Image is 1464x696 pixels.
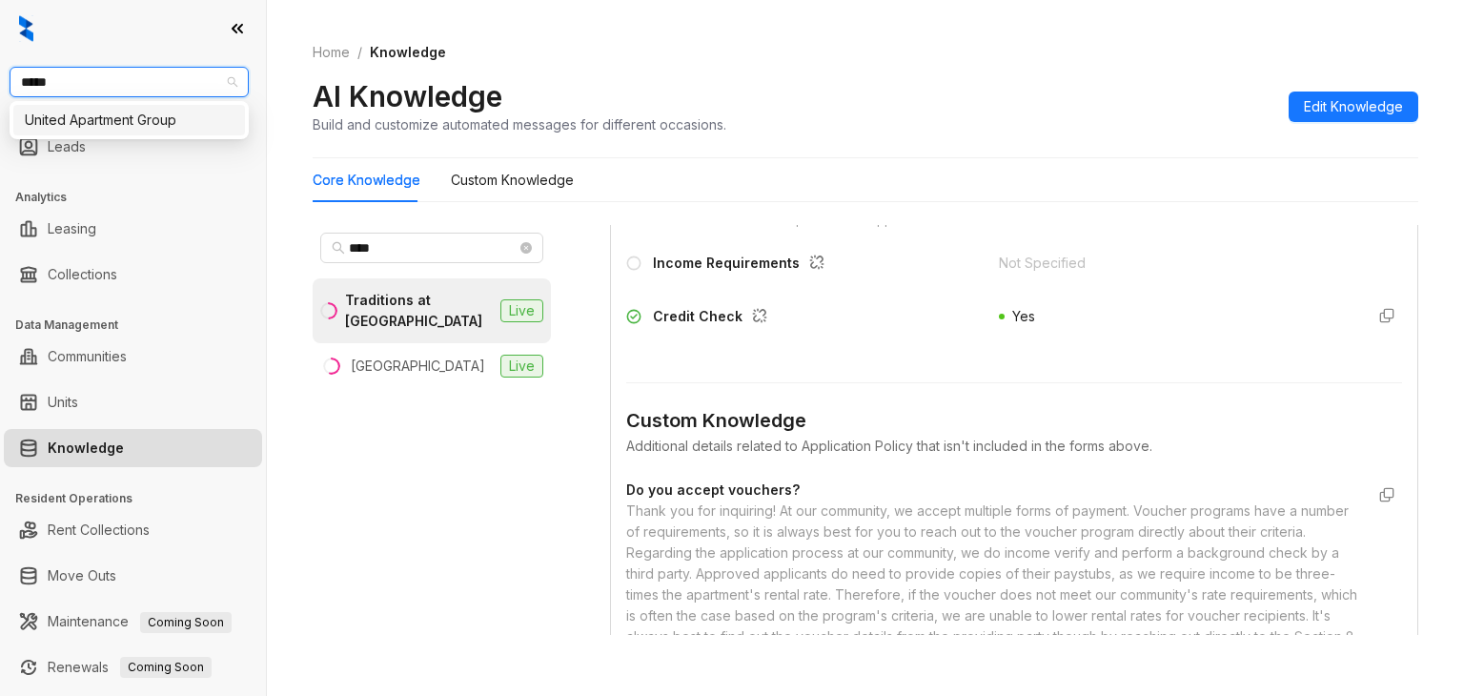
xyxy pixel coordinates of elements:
[15,317,266,334] h3: Data Management
[626,406,1402,436] div: Custom Knowledge
[140,612,232,633] span: Coming Soon
[332,241,345,255] span: search
[13,105,245,135] div: United Apartment Group
[626,481,800,498] strong: Do you accept vouchers?
[451,170,574,191] div: Custom Knowledge
[1289,92,1418,122] button: Edit Knowledge
[345,290,493,332] div: Traditions at [GEOGRAPHIC_DATA]
[500,355,543,378] span: Live
[1012,308,1035,324] span: Yes
[15,490,266,507] h3: Resident Operations
[653,253,832,277] div: Income Requirements
[626,436,1402,457] div: Additional details related to Application Policy that isn't included in the forms above.
[653,306,775,331] div: Credit Check
[48,128,86,166] a: Leads
[48,429,124,467] a: Knowledge
[25,110,234,131] div: United Apartment Group
[19,15,33,42] img: logo
[48,557,116,595] a: Move Outs
[48,511,150,549] a: Rent Collections
[500,299,543,322] span: Live
[48,210,96,248] a: Leasing
[48,338,127,376] a: Communities
[357,42,362,63] li: /
[309,42,354,63] a: Home
[351,356,485,377] div: [GEOGRAPHIC_DATA]
[4,210,262,248] li: Leasing
[313,78,502,114] h2: AI Knowledge
[4,648,262,686] li: Renewals
[313,170,420,191] div: Core Knowledge
[4,383,262,421] li: Units
[48,383,78,421] a: Units
[120,657,212,678] span: Coming Soon
[4,256,262,294] li: Collections
[520,242,532,254] span: close-circle
[4,511,262,549] li: Rent Collections
[15,189,266,206] h3: Analytics
[999,253,1349,274] div: Not Specified
[370,44,446,60] span: Knowledge
[48,648,212,686] a: RenewalsComing Soon
[1304,96,1403,117] span: Edit Knowledge
[48,256,117,294] a: Collections
[4,128,262,166] li: Leads
[626,501,1364,668] div: Thank you for inquiring! At our community, we accept multiple forms of payment. Voucher programs ...
[4,603,262,641] li: Maintenance
[313,114,726,134] div: Build and customize automated messages for different occasions.
[4,429,262,467] li: Knowledge
[4,338,262,376] li: Communities
[4,557,262,595] li: Move Outs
